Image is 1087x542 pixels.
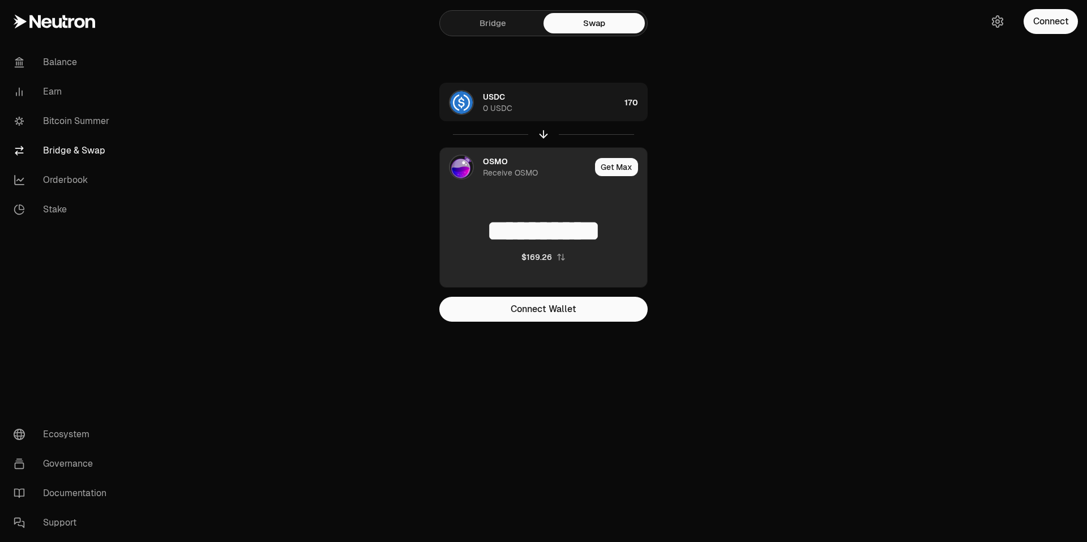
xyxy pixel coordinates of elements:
[483,91,505,103] div: USDC
[450,156,473,178] img: OSMO Logo
[1024,9,1078,34] button: Connect
[5,106,122,136] a: Bitcoin Summer
[439,297,648,322] button: Connect Wallet
[521,251,566,263] button: $169.26
[5,420,122,449] a: Ecosystem
[521,251,552,263] div: $169.26
[5,136,122,165] a: Bridge & Swap
[442,13,543,33] a: Bridge
[450,91,473,114] img: USDC Logo
[483,167,538,178] div: Receive OSMO
[5,479,122,508] a: Documentation
[5,449,122,479] a: Governance
[440,83,620,122] div: USDC LogoUSDC0 USDC
[440,83,647,122] button: USDC LogoUSDC0 USDC170
[5,165,122,195] a: Orderbook
[624,83,647,122] div: 170
[5,508,122,537] a: Support
[483,103,512,114] div: 0 USDC
[595,158,638,176] button: Get Max
[5,77,122,106] a: Earn
[440,148,590,186] div: OSMO LogoOSMOReceive OSMO
[5,195,122,224] a: Stake
[5,48,122,77] a: Balance
[483,156,508,167] div: OSMO
[543,13,645,33] a: Swap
